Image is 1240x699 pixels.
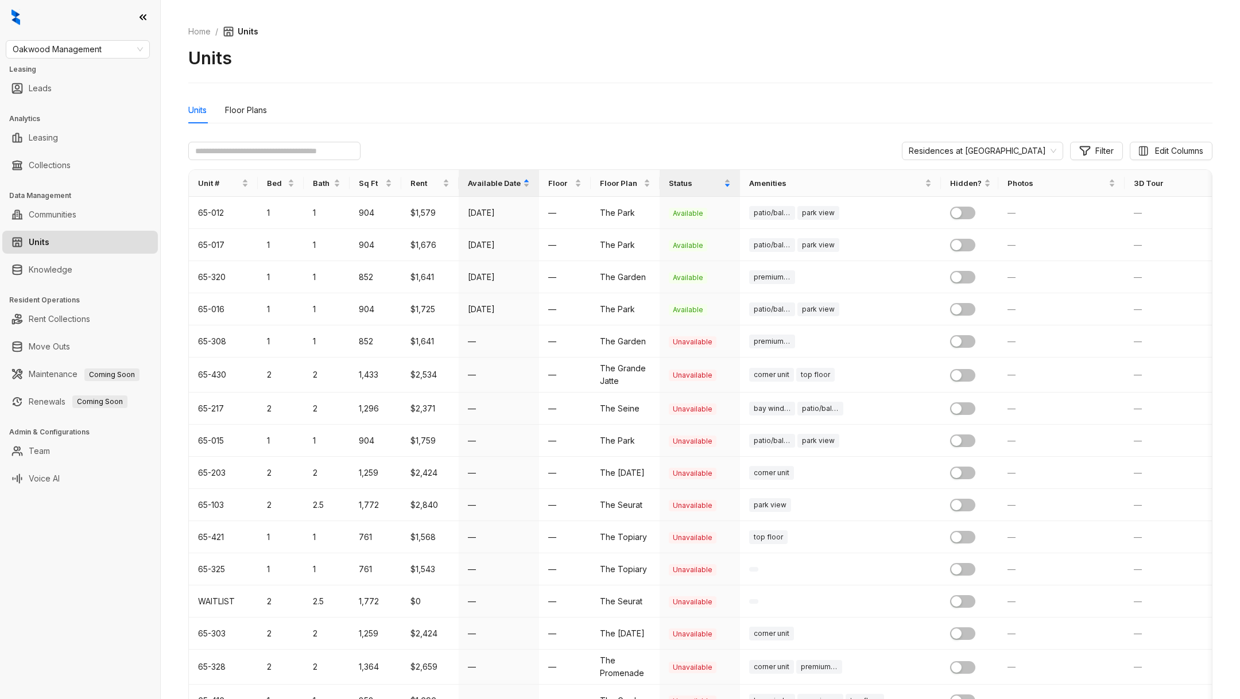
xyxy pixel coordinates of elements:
[304,618,350,650] td: 2
[539,170,591,197] th: Floor
[600,177,641,189] span: Floor Plan
[29,390,127,413] a: RenewalsComing Soon
[749,238,795,252] div: patio/balcony
[600,500,642,510] span: The Seurat
[600,436,635,445] span: The Park
[401,325,459,358] td: $1,641
[1007,532,1016,542] span: —
[304,325,350,358] td: 1
[189,618,258,650] td: 65-303
[258,553,304,585] td: 1
[749,206,795,220] div: patio/balcony
[29,335,70,358] a: Move Outs
[1134,304,1142,314] span: —
[600,468,645,477] span: The [DATE]
[29,154,71,177] a: Collections
[459,358,539,393] td: —
[600,208,635,218] span: The Park
[1134,272,1142,282] span: —
[1134,500,1142,510] span: —
[304,489,350,521] td: 2.5
[350,197,401,229] td: 904
[459,293,539,325] td: [DATE]
[223,25,258,38] span: Units
[401,457,459,489] td: $2,424
[669,177,722,189] span: Status
[749,660,794,674] div: corner unit
[1134,662,1142,671] span: —
[304,393,350,425] td: 2
[600,363,646,386] span: The Grande Jatte
[539,457,591,489] td: —
[9,64,160,75] h3: Leasing
[2,467,158,490] li: Voice AI
[796,368,835,382] div: top floor
[459,197,539,229] td: [DATE]
[669,272,707,284] span: Available
[72,395,127,408] span: Coming Soon
[600,403,640,413] span: The Seine
[186,25,213,38] a: Home
[539,650,591,685] td: —
[11,9,20,25] img: logo
[401,293,459,325] td: $1,725
[401,489,459,521] td: $2,840
[401,170,459,197] th: Rent
[1007,208,1016,218] span: —
[909,142,1056,160] span: Change Community
[1134,468,1142,477] span: —
[401,618,459,650] td: $2,424
[539,553,591,585] td: —
[669,336,716,348] span: Unavailable
[459,489,539,521] td: —
[9,114,160,124] h3: Analytics
[2,126,158,149] li: Leasing
[267,177,285,189] span: Bed
[258,585,304,618] td: 2
[401,585,459,618] td: $0
[941,170,998,197] th: Hidden?
[749,177,923,189] span: Amenities
[2,390,158,413] li: Renewals
[1007,564,1016,574] span: —
[1007,468,1016,477] span: —
[2,308,158,331] li: Rent Collections
[258,521,304,553] td: 1
[258,261,304,293] td: 1
[189,457,258,489] td: 65-203
[304,650,350,685] td: 2
[591,170,660,197] th: Floor Plan
[401,197,459,229] td: $1,579
[459,650,539,685] td: —
[669,403,716,415] span: Unavailable
[600,596,642,606] span: The Seurat
[669,436,716,447] span: Unavailable
[600,240,635,250] span: The Park
[749,627,794,640] div: corner unit
[1134,370,1142,379] span: —
[459,521,539,553] td: —
[1134,564,1142,574] span: —
[1134,596,1142,606] span: —
[2,154,158,177] li: Collections
[304,553,350,585] td: 1
[29,126,58,149] a: Leasing
[600,628,645,638] span: The [DATE]
[600,655,644,678] span: The Promenade
[258,618,304,650] td: 2
[258,457,304,489] td: 2
[258,229,304,261] td: 1
[459,261,539,293] td: [DATE]
[304,293,350,325] td: 1
[2,231,158,254] li: Units
[29,467,60,490] a: Voice AI
[401,393,459,425] td: $2,371
[350,489,401,521] td: 1,772
[797,302,839,316] div: park view
[401,425,459,457] td: $1,759
[797,238,839,252] div: park view
[2,335,158,358] li: Move Outs
[29,203,76,226] a: Communities
[350,650,401,685] td: 1,364
[1007,500,1016,510] span: —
